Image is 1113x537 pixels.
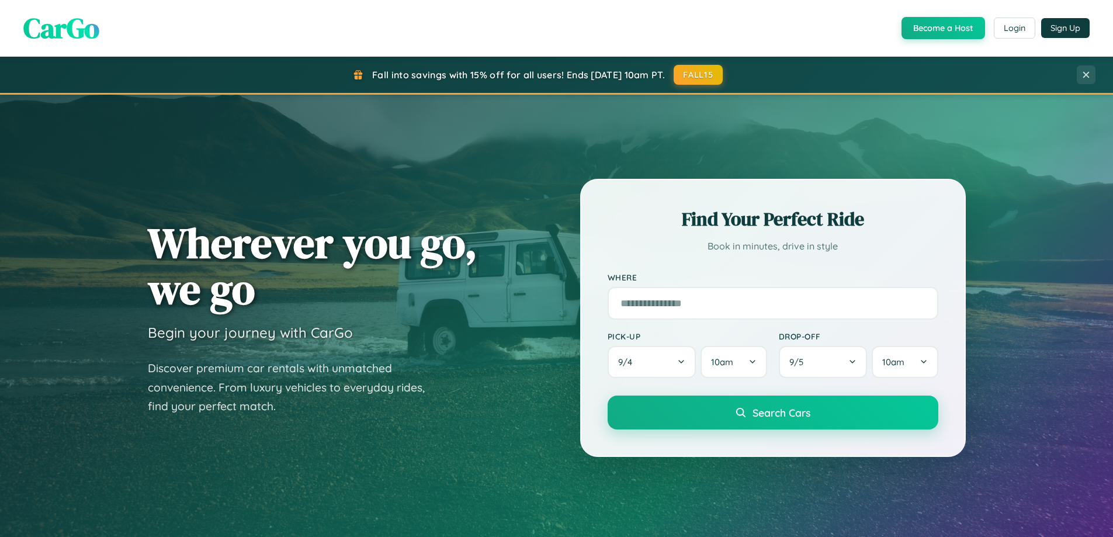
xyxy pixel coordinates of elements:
[711,356,733,368] span: 10am
[618,356,638,368] span: 9 / 4
[701,346,767,378] button: 10am
[902,17,985,39] button: Become a Host
[674,65,723,85] button: FALL15
[148,220,477,312] h1: Wherever you go, we go
[608,238,938,255] p: Book in minutes, drive in style
[608,272,938,282] label: Where
[779,331,938,341] label: Drop-off
[994,18,1035,39] button: Login
[608,396,938,429] button: Search Cars
[608,206,938,232] h2: Find Your Perfect Ride
[882,356,904,368] span: 10am
[753,406,810,419] span: Search Cars
[608,346,696,378] button: 9/4
[1041,18,1090,38] button: Sign Up
[779,346,868,378] button: 9/5
[608,331,767,341] label: Pick-up
[148,359,440,416] p: Discover premium car rentals with unmatched convenience. From luxury vehicles to everyday rides, ...
[872,346,938,378] button: 10am
[148,324,353,341] h3: Begin your journey with CarGo
[372,69,665,81] span: Fall into savings with 15% off for all users! Ends [DATE] 10am PT.
[789,356,809,368] span: 9 / 5
[23,9,99,47] span: CarGo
